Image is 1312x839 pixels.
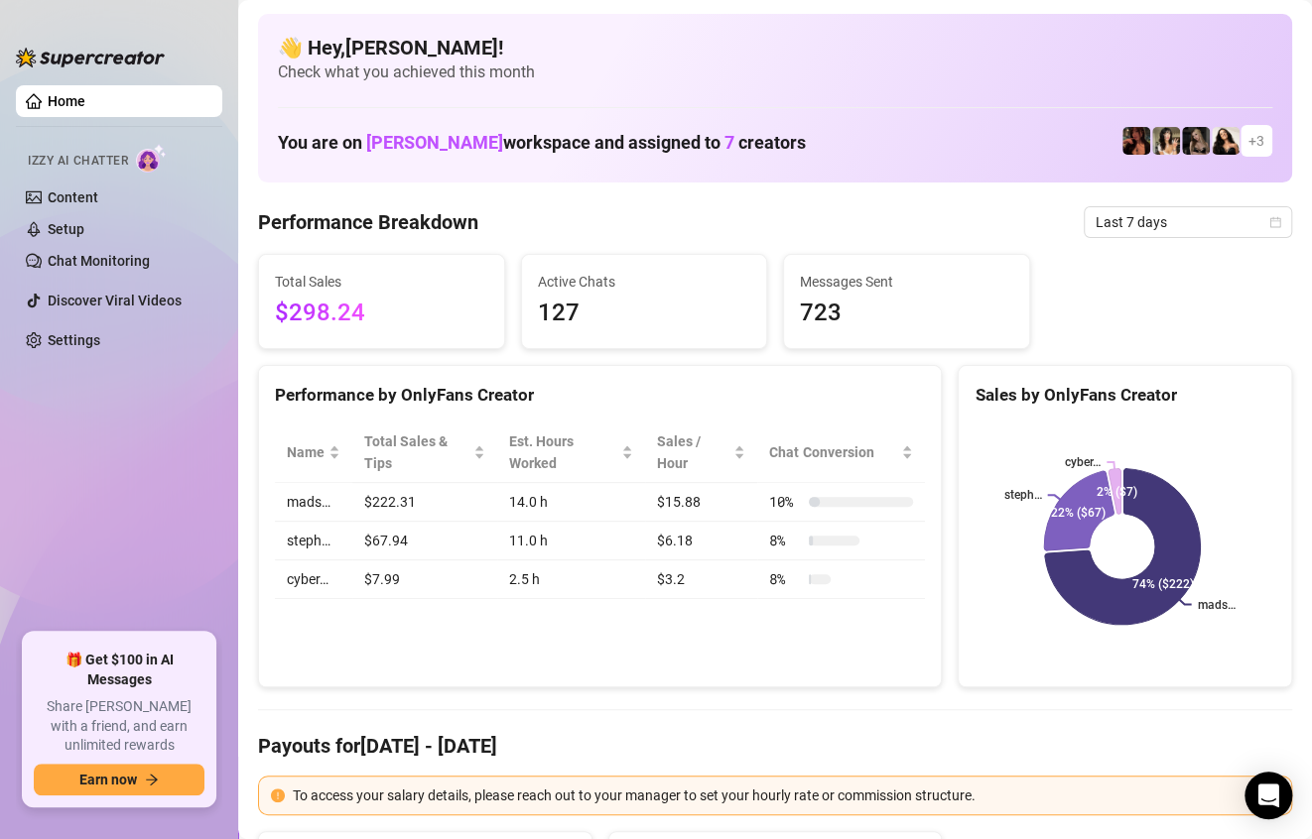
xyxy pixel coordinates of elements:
span: 10 % [769,491,801,513]
span: 723 [800,295,1013,332]
td: cyber… [275,560,352,599]
img: AI Chatter [136,144,167,173]
a: Content [48,189,98,205]
h1: You are on workspace and assigned to creators [278,132,806,154]
a: Settings [48,332,100,348]
td: steph… [275,522,352,560]
span: Check what you achieved this month [278,61,1272,83]
td: 14.0 h [497,483,645,522]
img: mads [1212,127,1240,155]
img: logo-BBDzfeDw.svg [16,48,165,67]
span: + 3 [1248,130,1264,152]
td: $15.88 [645,483,757,522]
div: Sales by OnlyFans Creator [975,382,1275,409]
text: mads… [1198,598,1236,612]
span: calendar [1269,216,1281,228]
button: Earn nowarrow-right [34,764,204,795]
td: $7.99 [352,560,497,599]
img: steph [1122,127,1150,155]
td: $67.94 [352,522,497,560]
div: Est. Hours Worked [509,430,617,474]
span: Total Sales [275,271,488,293]
span: arrow-right [145,773,159,786]
span: 8 % [769,530,801,551]
a: Setup [48,221,84,237]
img: Candylion [1152,127,1180,155]
h4: Payouts for [DATE] - [DATE] [258,732,1292,760]
a: Home [48,93,85,109]
span: 7 [724,132,734,153]
span: $298.24 [275,295,488,332]
a: Discover Viral Videos [48,293,182,308]
span: 8 % [769,568,801,590]
td: $222.31 [352,483,497,522]
th: Total Sales & Tips [352,422,497,483]
td: mads… [275,483,352,522]
div: Open Intercom Messenger [1245,772,1292,819]
img: Rolyat [1182,127,1210,155]
span: Total Sales & Tips [364,430,469,474]
div: To access your salary details, please reach out to your manager to set your hourly rate or commis... [293,784,1279,806]
th: Name [275,422,352,483]
span: Name [287,441,325,463]
text: steph… [1004,488,1042,502]
span: Sales / Hour [657,430,729,474]
span: Last 7 days [1096,207,1280,237]
span: Active Chats [538,271,751,293]
span: 🎁 Get $100 in AI Messages [34,651,204,689]
span: 127 [538,295,751,332]
td: 11.0 h [497,522,645,560]
span: [PERSON_NAME] [366,132,503,153]
td: $3.2 [645,560,757,599]
td: 2.5 h [497,560,645,599]
th: Sales / Hour [645,422,757,483]
text: cyber… [1065,455,1101,469]
a: Chat Monitoring [48,253,150,269]
span: Izzy AI Chatter [28,152,128,171]
th: Chat Conversion [757,422,925,483]
h4: Performance Breakdown [258,208,478,236]
h4: 👋 Hey, [PERSON_NAME] ! [278,34,1272,61]
span: exclamation-circle [271,788,285,802]
div: Performance by OnlyFans Creator [275,382,925,409]
span: Earn now [79,772,137,787]
span: Messages Sent [800,271,1013,293]
td: $6.18 [645,522,757,560]
span: Share [PERSON_NAME] with a friend, and earn unlimited rewards [34,697,204,756]
span: Chat Conversion [769,441,897,463]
